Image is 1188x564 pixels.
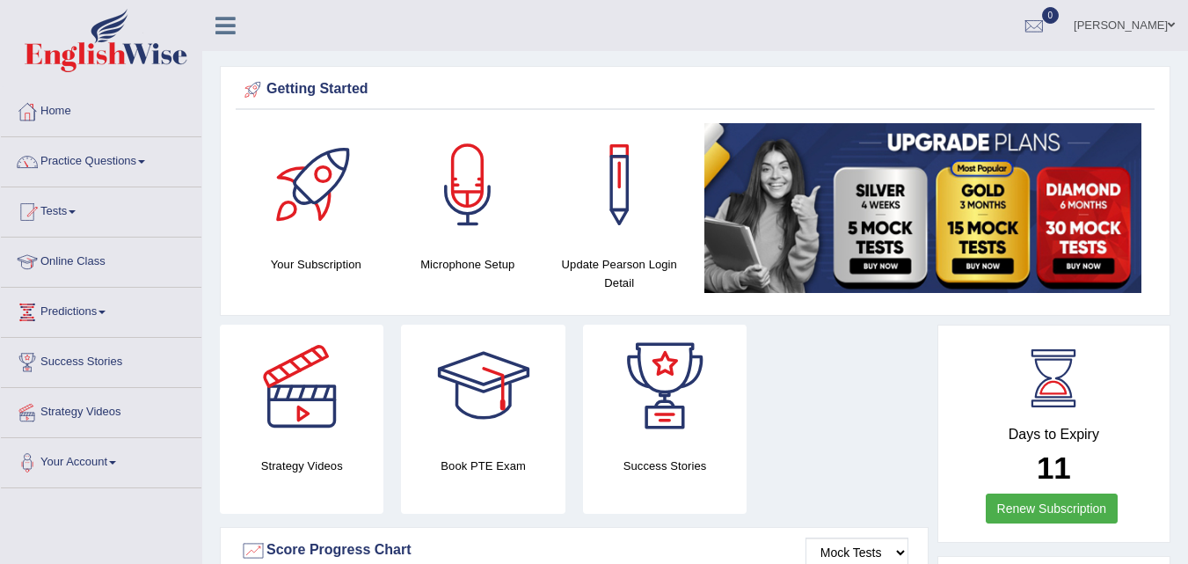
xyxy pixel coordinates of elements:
a: Home [1,87,201,131]
h4: Microphone Setup [401,255,536,274]
a: Success Stories [1,338,201,382]
div: Score Progress Chart [240,538,908,564]
h4: Days to Expiry [958,427,1150,443]
a: Online Class [1,238,201,282]
a: Predictions [1,288,201,332]
b: 11 [1037,450,1071,485]
a: Tests [1,187,201,231]
span: 0 [1042,7,1060,24]
img: small5.jpg [704,123,1142,293]
a: Renew Subscription [986,494,1119,524]
a: Your Account [1,438,201,482]
div: Getting Started [240,77,1150,103]
h4: Your Subscription [249,255,383,274]
h4: Book PTE Exam [401,457,565,475]
a: Strategy Videos [1,388,201,432]
a: Practice Questions [1,137,201,181]
h4: Strategy Videos [220,457,383,475]
h4: Update Pearson Login Detail [552,255,687,292]
h4: Success Stories [583,457,747,475]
